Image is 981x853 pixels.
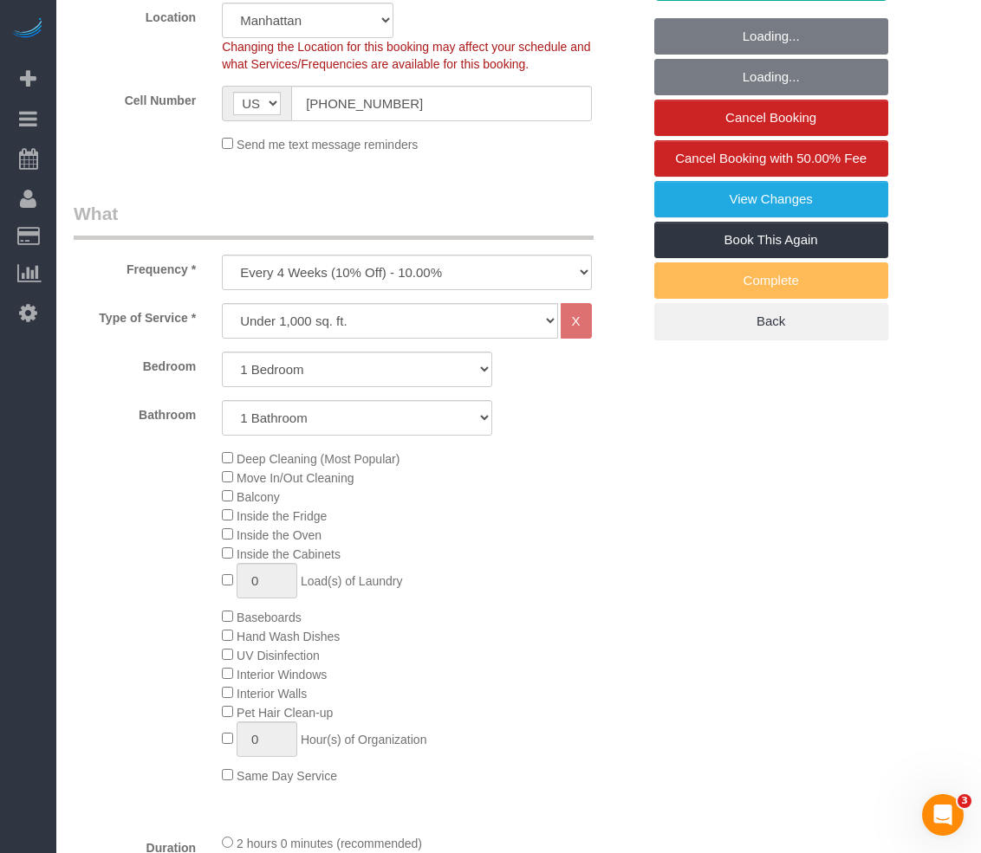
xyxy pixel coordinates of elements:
span: Pet Hair Clean-up [237,706,333,720]
span: 3 [958,794,971,808]
span: 2 hours 0 minutes (recommended) [237,837,422,850]
img: Automaid Logo [10,17,45,42]
label: Bedroom [61,352,209,375]
span: Interior Walls [237,687,307,701]
span: Cancel Booking with 50.00% Fee [675,151,867,165]
span: Load(s) of Laundry [301,574,403,588]
span: Deep Cleaning (Most Popular) [237,452,400,466]
span: Baseboards [237,611,302,624]
span: Inside the Cabinets [237,547,341,561]
label: Bathroom [61,400,209,423]
span: Changing the Location for this booking may affect your schedule and what Services/Frequencies are... [222,40,590,71]
label: Type of Service * [61,303,209,326]
a: Back [654,303,888,339]
a: Cancel Booking with 50.00% Fee [654,140,888,177]
span: Move In/Out Cleaning [237,471,354,485]
span: Balcony [237,490,280,504]
span: Same Day Service [237,769,337,783]
span: Send me text message reminders [237,138,418,152]
a: Cancel Booking [654,100,888,136]
iframe: Intercom live chat [922,794,964,836]
span: Hour(s) of Organization [301,733,427,746]
label: Location [61,3,209,26]
span: Inside the Oven [237,528,322,542]
a: Book This Again [654,222,888,258]
label: Frequency * [61,255,209,278]
span: UV Disinfection [237,649,320,662]
span: Inside the Fridge [237,509,327,523]
legend: What [74,201,594,240]
input: Cell Number [291,86,591,121]
span: Hand Wash Dishes [237,630,340,643]
a: View Changes [654,181,888,217]
label: Cell Number [61,86,209,109]
span: Interior Windows [237,668,327,682]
